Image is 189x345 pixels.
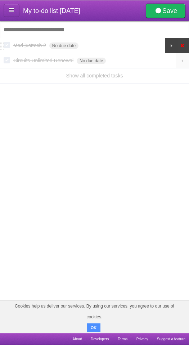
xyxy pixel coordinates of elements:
[87,323,101,332] button: OK
[91,333,109,345] a: Developers
[136,333,148,345] a: Privacy
[4,57,10,63] label: Done
[118,333,127,345] a: Terms
[157,333,185,345] a: Suggest a feature
[77,58,106,64] span: No due date
[66,73,123,79] a: Show all completed tasks
[4,42,10,48] label: Done
[49,42,78,49] span: No due date
[7,301,182,322] span: Cookies help us deliver our services. By using our services, you agree to our use of cookies.
[146,4,185,18] a: Save
[23,7,80,14] span: My to-do list [DATE]
[13,58,75,63] span: Circuits Unlimited Renewal
[13,42,48,48] span: Mod justtech 2
[72,333,82,345] a: About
